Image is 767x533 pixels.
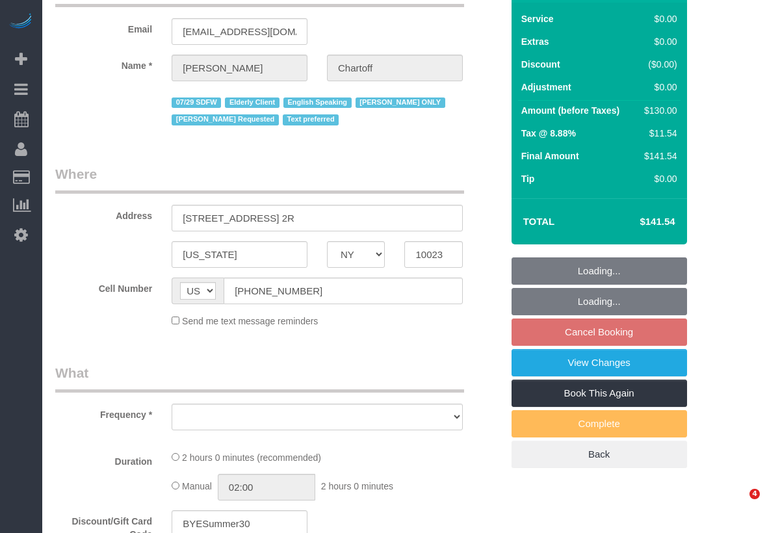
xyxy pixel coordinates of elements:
legend: What [55,363,464,393]
strong: Total [523,216,555,227]
label: Discount [521,58,560,71]
div: $0.00 [639,81,677,94]
label: Amount (before Taxes) [521,104,619,117]
span: [PERSON_NAME] Requested [172,114,279,125]
div: $0.00 [639,12,677,25]
iframe: Intercom live chat [723,489,754,520]
span: [PERSON_NAME] ONLY [356,97,445,108]
span: Send me text message reminders [182,316,318,326]
div: $0.00 [639,172,677,185]
label: Frequency * [45,404,162,421]
h4: $141.54 [601,216,675,227]
img: Automaid Logo [8,13,34,31]
span: Manual [182,481,212,491]
label: Adjustment [521,81,571,94]
a: View Changes [512,349,687,376]
label: Email [45,18,162,36]
div: $11.54 [639,127,677,140]
div: $130.00 [639,104,677,117]
span: 2 hours 0 minutes (recommended) [182,452,321,463]
span: 07/29 SDFW [172,97,221,108]
div: $0.00 [639,35,677,48]
label: Duration [45,450,162,468]
span: 4 [749,489,760,499]
span: Elderly Client [225,97,279,108]
input: Email [172,18,307,45]
input: Cell Number [224,278,463,304]
a: Back [512,441,687,468]
label: Name * [45,55,162,72]
label: Address [45,205,162,222]
label: Cell Number [45,278,162,295]
input: Last Name [327,55,463,81]
a: Book This Again [512,380,687,407]
label: Service [521,12,554,25]
span: English Speaking [283,97,352,108]
label: Tip [521,172,535,185]
div: $141.54 [639,149,677,162]
legend: Where [55,164,464,194]
label: Final Amount [521,149,579,162]
input: City [172,241,307,268]
div: ($0.00) [639,58,677,71]
input: First Name [172,55,307,81]
span: Text preferred [283,114,339,125]
span: 2 hours 0 minutes [321,481,393,491]
label: Extras [521,35,549,48]
label: Tax @ 8.88% [521,127,576,140]
input: Zip Code [404,241,462,268]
